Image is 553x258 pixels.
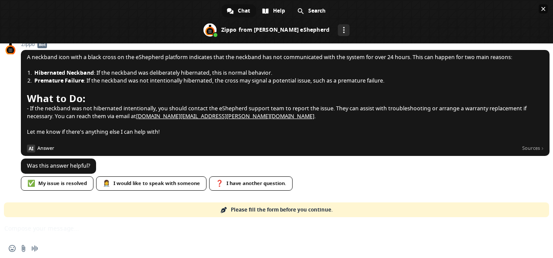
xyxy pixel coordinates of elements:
span: Chat [238,4,250,17]
span: Answer [37,144,519,152]
span: A neckband icon with a black cross on the eShepherd platform indicates that the neckband has not ... [27,53,526,136]
span: Was this answer helpful? [27,162,90,169]
span: Please fill the form before you continue. [231,202,333,217]
div: Chat [222,4,256,17]
span: Help [273,4,285,17]
span: Sources [522,144,544,152]
span: Insert an emoji [9,245,16,252]
div: I would like to speak with someone [96,176,207,191]
div: More channels [338,24,350,36]
span: Audio message [31,245,38,252]
span: ❓ [216,180,223,187]
span: Premature Failure [34,77,84,84]
span: Zippo [21,41,550,47]
span: : If the neckband was deliberately hibernated, this is normal behavior. [27,69,272,77]
span: Bot [37,41,47,48]
span: ✅ [27,180,35,187]
span: Hibernated Neckband [34,69,94,76]
span: Close chat [539,4,548,13]
span: : If the neckband was not intentionally hibernated, the cross may signal a potential issue, such ... [27,77,384,85]
div: I have another question. [209,176,293,191]
span: 👩‍⚕️ [103,180,110,187]
div: Search [292,4,332,17]
div: Help [257,4,291,17]
span: AI [27,145,35,152]
div: My issue is resolved [21,176,93,191]
span: Search [308,4,326,17]
span: Send a file [20,245,27,252]
a: [DOMAIN_NAME][EMAIL_ADDRESS][PERSON_NAME][DOMAIN_NAME] [136,112,314,120]
span: What to Do: [27,93,85,104]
